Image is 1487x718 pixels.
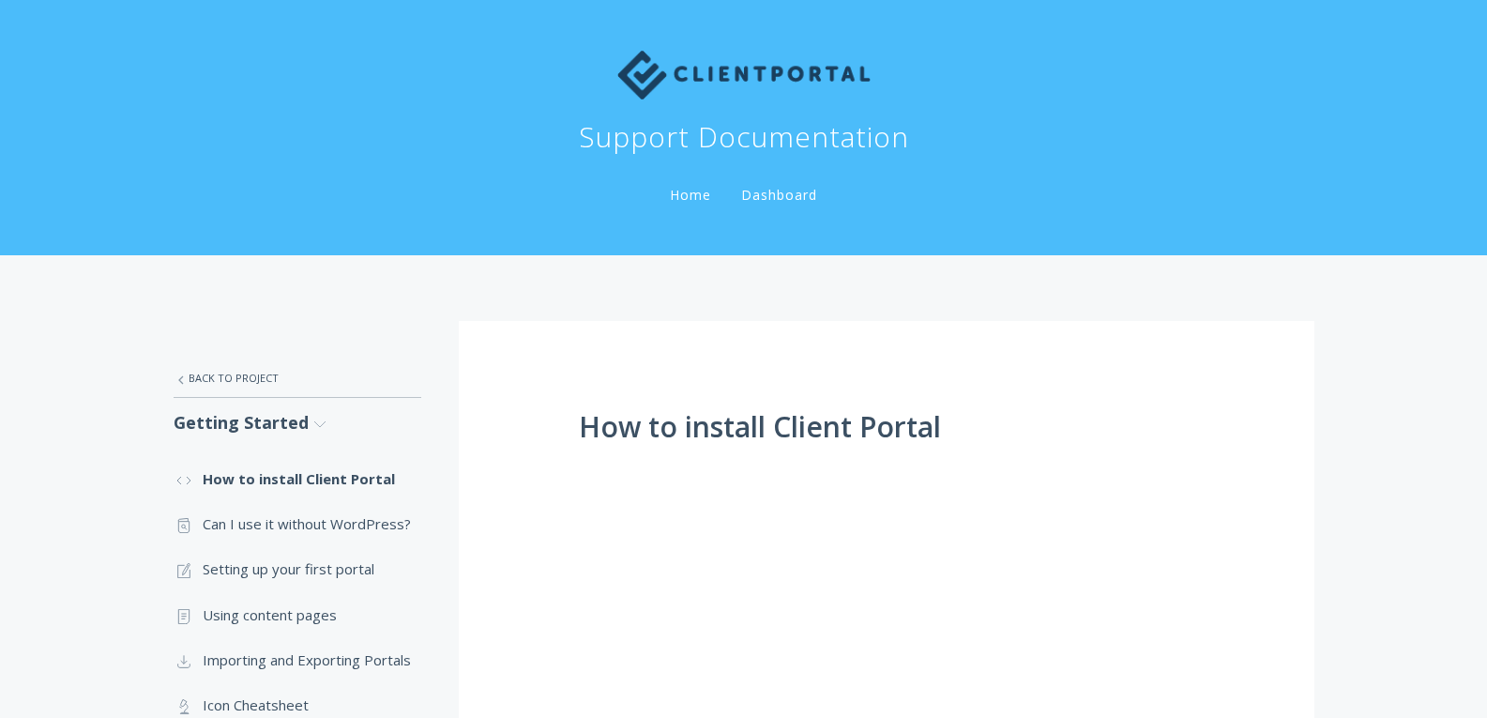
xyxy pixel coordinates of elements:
h1: Support Documentation [579,118,909,156]
a: Back to Project [174,359,421,398]
a: Dashboard [737,186,821,204]
a: Getting Started [174,398,421,448]
a: Using content pages [174,592,421,637]
a: Importing and Exporting Portals [174,637,421,682]
a: How to install Client Portal [174,456,421,501]
a: Can I use it without WordPress? [174,501,421,546]
h1: How to install Client Portal [579,411,1194,443]
a: Home [666,186,715,204]
a: Setting up your first portal [174,546,421,591]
